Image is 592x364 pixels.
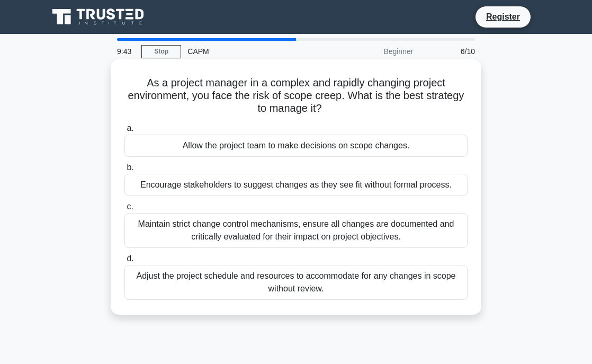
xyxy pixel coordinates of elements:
[480,10,526,23] a: Register
[127,202,133,211] span: c.
[124,135,468,157] div: Allow the project team to make decisions on scope changes.
[111,41,141,62] div: 9:43
[123,76,469,116] h5: As a project manager in a complex and rapidly changing project environment, you face the risk of ...
[327,41,419,62] div: Beginner
[124,265,468,300] div: Adjust the project schedule and resources to accommodate for any changes in scope without review.
[127,163,133,172] span: b.
[141,45,181,58] a: Stop
[127,254,133,263] span: d.
[181,41,327,62] div: CAPM
[419,41,481,62] div: 6/10
[124,174,468,196] div: Encourage stakeholders to suggest changes as they see fit without formal process.
[124,213,468,248] div: Maintain strict change control mechanisms, ensure all changes are documented and critically evalu...
[127,123,133,132] span: a.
